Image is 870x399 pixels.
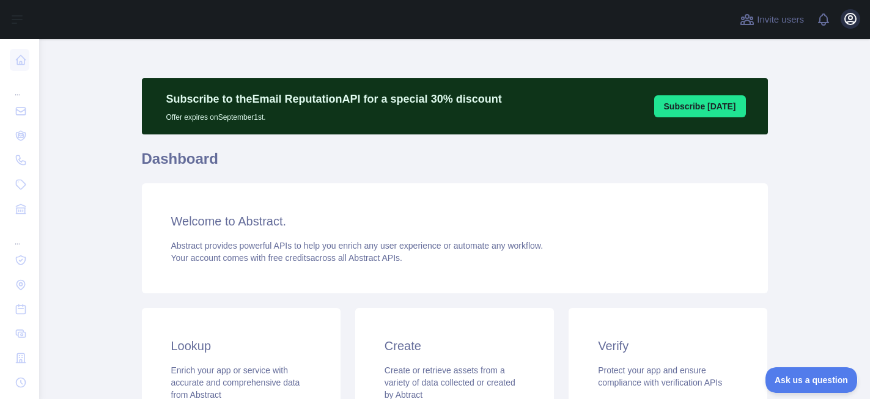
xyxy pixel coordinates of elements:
span: Abstract provides powerful APIs to help you enrich any user experience or automate any workflow. [171,241,544,251]
button: Invite users [737,10,806,29]
h3: Create [385,337,525,354]
button: Subscribe [DATE] [654,95,746,117]
div: ... [10,222,29,247]
h3: Welcome to Abstract. [171,213,739,230]
p: Offer expires on September 1st. [166,108,502,122]
h3: Lookup [171,337,311,354]
span: free credits [268,253,311,263]
div: ... [10,73,29,98]
h3: Verify [598,337,738,354]
p: Subscribe to the Email Reputation API for a special 30 % discount [166,90,502,108]
span: Protect your app and ensure compliance with verification APIs [598,365,722,387]
h1: Dashboard [142,149,768,178]
span: Your account comes with across all Abstract APIs. [171,253,402,263]
iframe: Toggle Customer Support [765,367,858,393]
span: Invite users [757,13,804,27]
